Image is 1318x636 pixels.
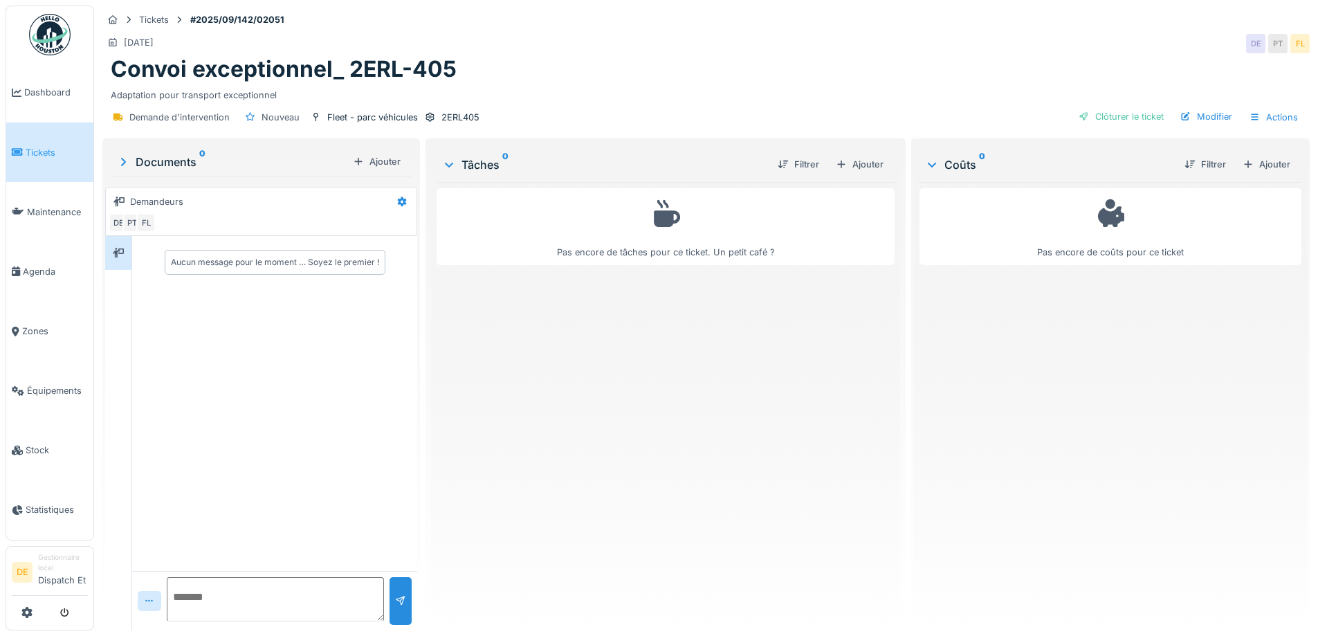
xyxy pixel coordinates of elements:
span: Tickets [26,146,88,159]
div: Demandeurs [130,195,183,208]
sup: 0 [979,156,985,173]
span: Stock [26,444,88,457]
a: Agenda [6,242,93,301]
span: Équipements [27,384,88,397]
div: Demande d'intervention [129,111,230,124]
div: 2ERL405 [441,111,479,124]
div: Coûts [925,156,1173,173]
div: PT [1268,34,1288,53]
div: Fleet - parc véhicules [327,111,418,124]
span: Zones [22,325,88,338]
a: Tickets [6,122,93,182]
span: Agenda [23,265,88,278]
div: Filtrer [772,155,825,174]
a: Stock [6,421,93,480]
div: DE [1246,34,1265,53]
div: [DATE] [124,36,154,49]
div: FL [1290,34,1310,53]
span: Dashboard [24,86,88,99]
sup: 0 [199,154,205,170]
li: Dispatch Et [38,552,88,592]
div: Ajouter [347,152,406,171]
a: Dashboard [6,63,93,122]
div: Tâches [442,156,766,173]
a: Équipements [6,361,93,421]
div: Nouveau [262,111,300,124]
span: Statistiques [26,503,88,516]
sup: 0 [502,156,509,173]
div: Ajouter [830,155,889,174]
div: Actions [1243,107,1304,127]
a: Maintenance [6,182,93,242]
h1: Convoi exceptionnel_ 2ERL-405 [111,56,457,82]
div: Pas encore de tâches pour ce ticket. Un petit café ? [446,194,885,259]
div: Aucun message pour le moment … Soyez le premier ! [171,256,379,269]
li: DE [12,562,33,583]
div: Documents [116,154,347,170]
div: DE [109,213,128,233]
a: Zones [6,302,93,361]
div: Pas encore de coûts pour ce ticket [928,194,1292,259]
div: Modifier [1175,107,1238,126]
img: Badge_color-CXgf-gQk.svg [29,14,71,55]
div: Adaptation pour transport exceptionnel [111,83,1301,102]
div: Ajouter [1237,155,1296,174]
span: Maintenance [27,206,88,219]
a: Statistiques [6,480,93,540]
strong: #2025/09/142/02051 [185,13,290,26]
div: PT [122,213,142,233]
a: DE Gestionnaire localDispatch Et [12,552,88,596]
div: Clôturer le ticket [1073,107,1169,126]
div: Gestionnaire local [38,552,88,574]
div: Tickets [139,13,169,26]
div: FL [136,213,156,233]
div: Filtrer [1179,155,1232,174]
